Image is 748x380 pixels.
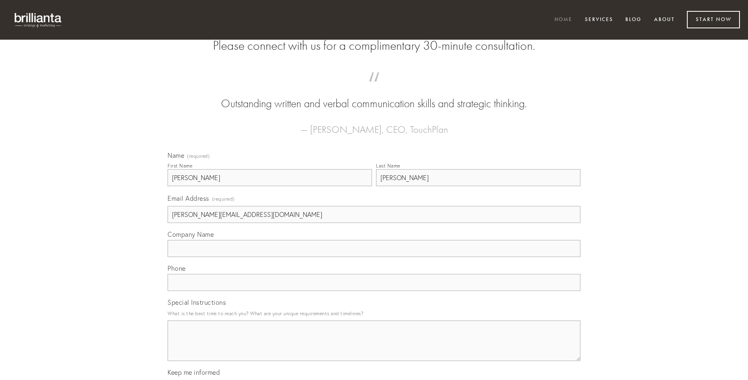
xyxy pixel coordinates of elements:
figcaption: — [PERSON_NAME], CEO, TouchPlan [181,112,567,138]
h2: Please connect with us for a complimentary 30-minute consultation. [168,38,580,53]
p: What is the best time to reach you? What are your unique requirements and timelines? [168,308,580,319]
img: brillianta - research, strategy, marketing [8,8,69,32]
a: About [649,13,680,27]
a: Blog [620,13,647,27]
span: Name [168,151,184,159]
span: (required) [212,193,235,204]
div: Last Name [376,163,400,169]
span: “ [181,80,567,96]
div: First Name [168,163,192,169]
span: Keep me informed [168,368,220,376]
span: Phone [168,264,186,272]
blockquote: Outstanding written and verbal communication skills and strategic thinking. [181,80,567,112]
span: Email Address [168,194,209,202]
a: Services [580,13,618,27]
span: Company Name [168,230,214,238]
a: Home [549,13,578,27]
a: Start Now [687,11,740,28]
span: Special Instructions [168,298,226,306]
span: (required) [187,154,210,159]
